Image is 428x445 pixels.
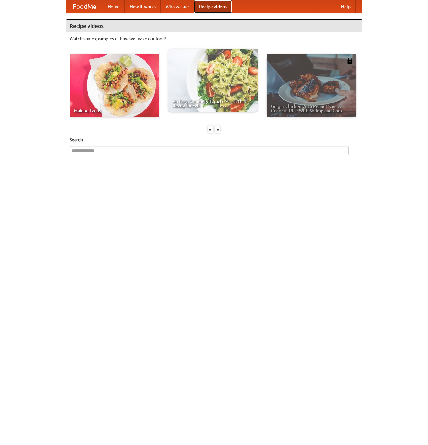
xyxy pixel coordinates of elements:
div: » [215,125,220,133]
p: Watch some examples of how we make our food! [70,36,359,42]
h4: Recipe videos [66,20,362,32]
a: Making Tacos [70,54,159,117]
span: Making Tacos [74,108,155,113]
a: Recipe videos [194,0,232,13]
a: Help [336,0,356,13]
a: FoodMe [66,0,103,13]
div: « [208,125,213,133]
span: An Easy, Summery Tomato Pasta That's Ready for Fall [173,99,253,108]
img: 483408.png [347,58,353,64]
a: Who we are [161,0,194,13]
a: Home [103,0,125,13]
h5: Search [70,136,359,143]
a: An Easy, Summery Tomato Pasta That's Ready for Fall [168,49,258,112]
a: How it works [125,0,161,13]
